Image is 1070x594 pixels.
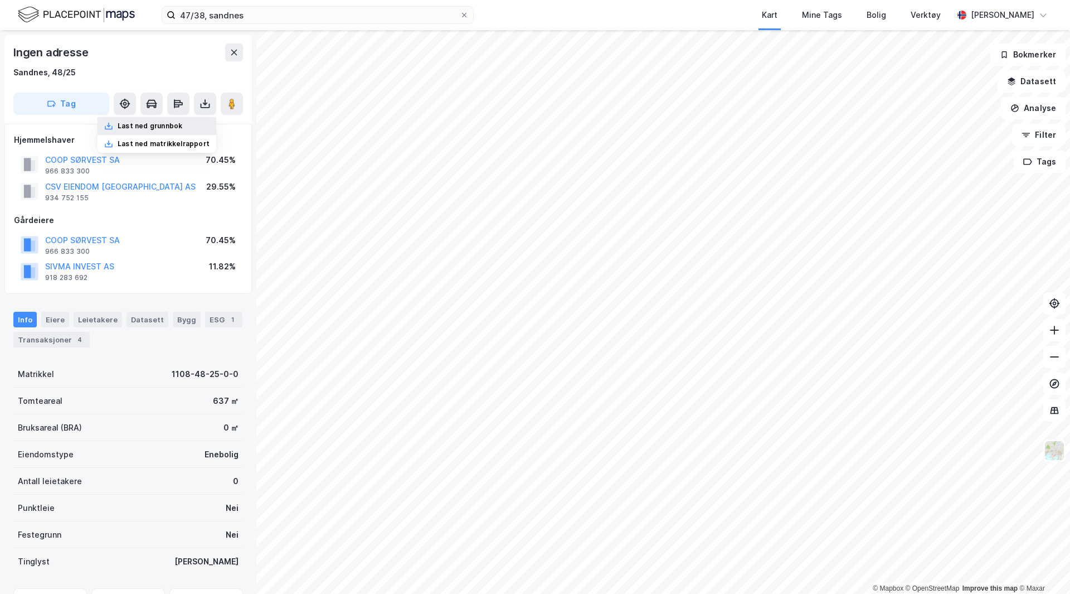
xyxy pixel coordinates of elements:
[226,501,239,515] div: Nei
[18,421,82,434] div: Bruksareal (BRA)
[13,332,90,347] div: Transaksjoner
[127,312,168,327] div: Datasett
[45,273,87,282] div: 918 283 692
[1001,97,1066,119] button: Analyse
[74,312,122,327] div: Leietakere
[14,214,242,227] div: Gårdeiere
[174,555,239,568] div: [PERSON_NAME]
[172,368,239,381] div: 1108-48-25-0-0
[209,260,236,273] div: 11.82%
[1012,124,1066,146] button: Filter
[45,247,90,256] div: 966 833 300
[873,585,903,592] a: Mapbox
[176,7,460,23] input: Søk på adresse, matrikkel, gårdeiere, leietakere eller personer
[13,93,109,115] button: Tag
[18,5,135,25] img: logo.f888ab2527a4732fd821a326f86c7f29.svg
[205,312,242,327] div: ESG
[18,475,82,488] div: Antall leietakere
[45,167,90,176] div: 966 833 300
[1014,151,1066,173] button: Tags
[1014,540,1070,594] div: Kontrollprogram for chat
[45,194,89,202] div: 934 752 155
[213,394,239,408] div: 637 ㎡
[226,528,239,542] div: Nei
[74,334,85,345] div: 4
[205,448,239,461] div: Enebolig
[13,66,76,79] div: Sandnes, 48/25
[867,8,886,22] div: Bolig
[41,312,69,327] div: Eiere
[18,394,62,408] div: Tomteareal
[18,368,54,381] div: Matrikkel
[227,314,238,325] div: 1
[18,448,74,461] div: Eiendomstype
[206,153,236,167] div: 70.45%
[762,8,777,22] div: Kart
[223,421,239,434] div: 0 ㎡
[206,180,236,194] div: 29.55%
[14,133,242,147] div: Hjemmelshaver
[911,8,941,22] div: Verktøy
[13,312,37,327] div: Info
[998,70,1066,93] button: Datasett
[18,555,50,568] div: Tinglyst
[1014,540,1070,594] iframe: Chat Widget
[906,585,960,592] a: OpenStreetMap
[233,475,239,488] div: 0
[990,44,1066,66] button: Bokmerker
[173,312,201,327] div: Bygg
[962,585,1018,592] a: Improve this map
[118,139,210,148] div: Last ned matrikkelrapport
[13,44,90,61] div: Ingen adresse
[18,501,55,515] div: Punktleie
[206,234,236,247] div: 70.45%
[802,8,842,22] div: Mine Tags
[971,8,1034,22] div: [PERSON_NAME]
[118,122,182,131] div: Last ned grunnbok
[18,528,61,542] div: Festegrunn
[1044,440,1065,461] img: Z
